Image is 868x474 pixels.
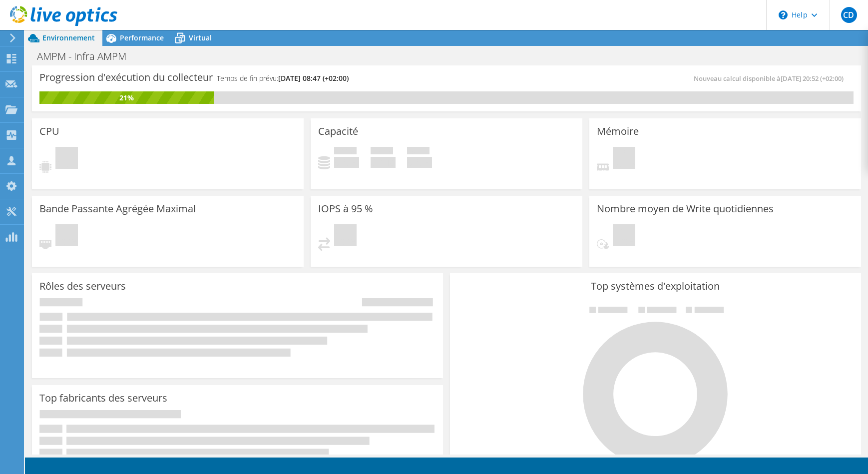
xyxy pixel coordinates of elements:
[217,73,349,84] h4: Temps de fin prévu:
[371,157,396,168] h4: 0 Gio
[55,224,78,249] span: En attente
[318,126,358,137] h3: Capacité
[39,393,167,404] h3: Top fabricants des serveurs
[597,203,774,214] h3: Nombre moyen de Write quotidiennes
[407,147,430,157] span: Total
[39,203,196,214] h3: Bande Passante Agrégée Maximal
[613,147,635,171] span: En attente
[334,147,357,157] span: Utilisé
[318,203,373,214] h3: IOPS à 95 %
[39,126,59,137] h3: CPU
[597,126,639,137] h3: Mémoire
[457,281,854,292] h3: Top systèmes d'exploitation
[407,157,432,168] h4: 0 Gio
[32,51,142,62] h1: AMPM - Infra AMPM
[39,281,126,292] h3: Rôles des serveurs
[371,147,393,157] span: Espace libre
[694,74,849,83] span: Nouveau calcul disponible à
[613,224,635,249] span: En attente
[55,147,78,171] span: En attente
[278,73,349,83] span: [DATE] 08:47 (+02:00)
[334,224,357,249] span: En attente
[781,74,844,83] span: [DATE] 20:52 (+02:00)
[189,33,212,42] span: Virtual
[334,157,359,168] h4: 0 Gio
[841,7,857,23] span: CD
[39,92,214,103] div: 21%
[779,10,788,19] svg: \n
[120,33,164,42] span: Performance
[42,33,95,42] span: Environnement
